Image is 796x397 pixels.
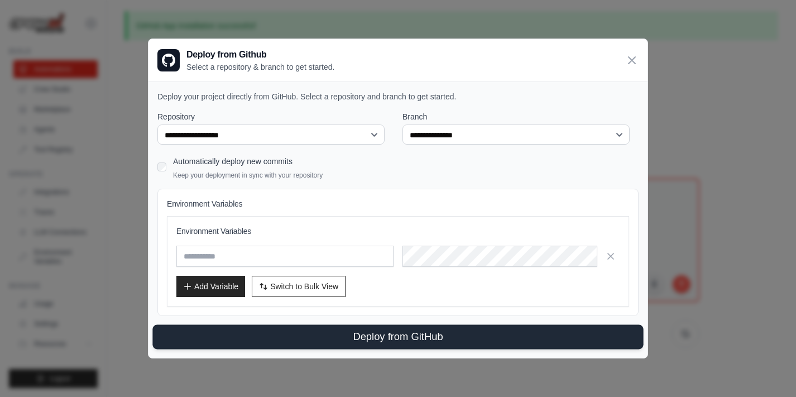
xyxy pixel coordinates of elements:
[157,91,639,102] p: Deploy your project directly from GitHub. Select a repository and branch to get started.
[186,48,334,61] h3: Deploy from Github
[176,226,620,237] h3: Environment Variables
[157,111,394,122] label: Repository
[186,61,334,73] p: Select a repository & branch to get started.
[152,325,643,350] button: Deploy from GitHub
[402,111,639,122] label: Branch
[270,281,338,292] span: Switch to Bulk View
[252,276,346,297] button: Switch to Bulk View
[740,343,796,397] iframe: Chat Widget
[176,276,245,297] button: Add Variable
[173,157,292,166] label: Automatically deploy new commits
[173,171,323,180] p: Keep your deployment in sync with your repository
[167,198,629,209] h4: Environment Variables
